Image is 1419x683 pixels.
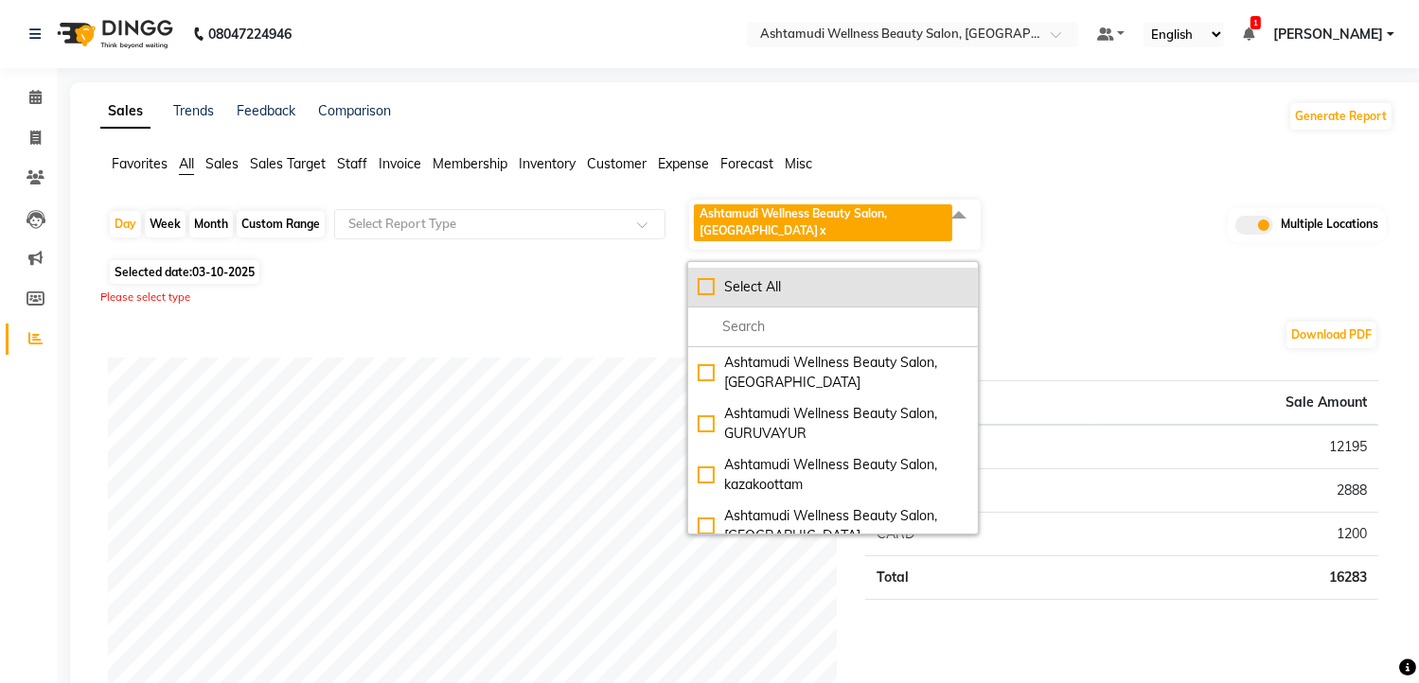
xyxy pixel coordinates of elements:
td: 1200 [1096,513,1378,556]
span: Invoice [379,155,421,172]
span: Favorites [112,155,168,172]
span: Ashtamudi Wellness Beauty Salon, [GEOGRAPHIC_DATA] [700,206,887,237]
div: Custom Range [237,211,325,237]
b: 08047224946 [208,8,292,61]
div: Ashtamudi Wellness Beauty Salon, [GEOGRAPHIC_DATA] [698,506,968,546]
a: Sales [100,95,151,129]
span: Forecast [720,155,773,172]
span: Expense [658,155,709,172]
span: [PERSON_NAME] [1273,25,1383,44]
a: Feedback [237,102,295,119]
div: Ashtamudi Wellness Beauty Salon, GURUVAYUR [698,404,968,444]
a: Comparison [318,102,391,119]
button: Download PDF [1286,322,1376,348]
img: logo [48,8,178,61]
span: Staff [337,155,367,172]
td: 2888 [1096,469,1378,513]
span: Multiple Locations [1281,216,1378,235]
span: Sales [205,155,239,172]
div: Week [145,211,186,237]
td: PHONEPE [865,425,1096,469]
div: Select All [698,277,968,297]
span: Selected date: [110,260,259,284]
button: Generate Report [1290,103,1392,130]
th: Type [865,381,1096,426]
div: Month [189,211,233,237]
span: Membership [433,155,507,172]
td: Total [865,556,1096,600]
td: 12195 [1096,425,1378,469]
div: Day [110,211,141,237]
div: Please select type [100,289,1393,306]
td: 16283 [1096,556,1378,600]
td: CASH [865,469,1096,513]
a: Trends [173,102,214,119]
td: CARD [865,513,1096,556]
span: 03-10-2025 [192,265,255,279]
span: Customer [587,155,647,172]
div: Ashtamudi Wellness Beauty Salon, [GEOGRAPHIC_DATA] [698,353,968,393]
th: Sale Amount [1096,381,1378,426]
span: Sales Target [250,155,326,172]
a: 1 [1243,26,1254,43]
span: All [179,155,194,172]
div: Ashtamudi Wellness Beauty Salon, kazakoottam [698,455,968,495]
a: x [818,223,826,237]
span: Inventory [519,155,576,172]
span: 1 [1250,16,1261,29]
input: multiselect-search [698,317,968,337]
span: Misc [785,155,812,172]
